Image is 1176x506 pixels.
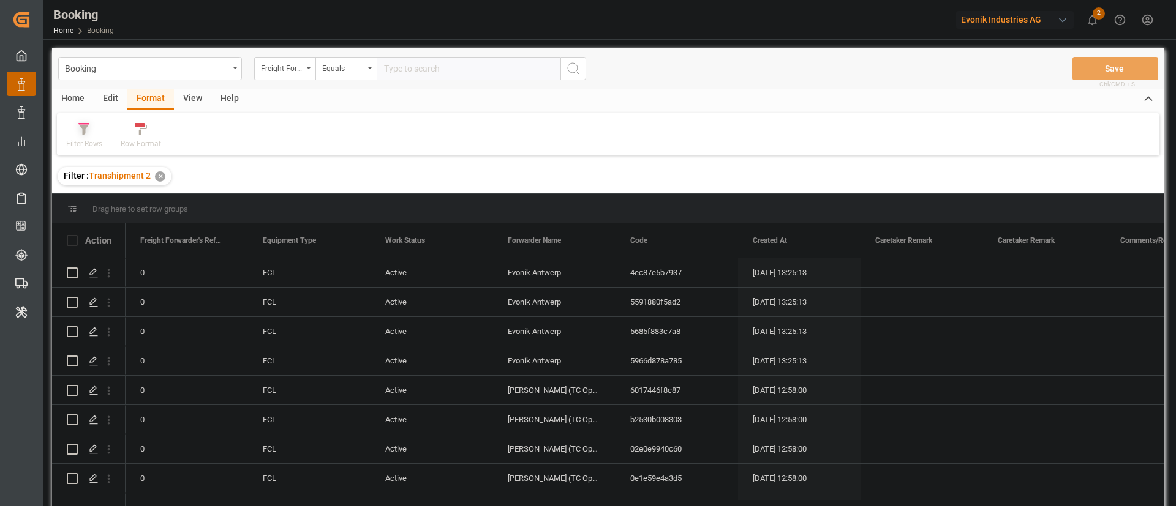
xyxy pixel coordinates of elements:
[738,405,861,434] div: [DATE] 12:58:00
[753,236,787,245] span: Created At
[738,288,861,316] div: [DATE] 13:25:13
[493,434,616,463] div: [PERSON_NAME] (TC Operator)
[630,236,647,245] span: Code
[385,236,425,245] span: Work Status
[52,434,126,464] div: Press SPACE to select this row.
[248,258,371,287] div: FCL
[371,405,493,434] div: Active
[738,346,861,375] div: [DATE] 13:25:13
[371,288,493,316] div: Active
[1079,6,1106,34] button: show 2 new notifications
[560,57,586,80] button: search button
[371,346,493,375] div: Active
[53,6,114,24] div: Booking
[254,57,315,80] button: open menu
[53,26,73,35] a: Home
[248,288,371,316] div: FCL
[248,405,371,434] div: FCL
[174,89,211,110] div: View
[493,464,616,493] div: [PERSON_NAME] (TC Operator)
[956,11,1074,29] div: Evonik Industries AG
[52,346,126,376] div: Press SPACE to select this row.
[127,89,174,110] div: Format
[126,376,248,404] div: 0
[155,171,165,182] div: ✕
[493,288,616,316] div: Evonik Antwerp
[508,236,561,245] span: Forwarder Name
[66,138,102,149] div: Filter Rows
[58,57,242,80] button: open menu
[738,434,861,463] div: [DATE] 12:58:00
[371,258,493,287] div: Active
[377,57,560,80] input: Type to search
[52,464,126,493] div: Press SPACE to select this row.
[616,258,738,287] div: 4ec87e5b7937
[875,236,932,245] span: Caretaker Remark
[85,235,111,246] div: Action
[248,376,371,404] div: FCL
[126,346,248,375] div: 0
[126,405,248,434] div: 0
[89,171,151,180] span: Transhipment 2
[315,57,377,80] button: open menu
[322,60,364,74] div: Equals
[121,138,161,149] div: Row Format
[616,288,738,316] div: 5591880f5ad2
[738,464,861,493] div: [DATE] 12:58:00
[248,464,371,493] div: FCL
[738,258,861,287] div: [DATE] 13:25:13
[1106,6,1134,34] button: Help Center
[1072,57,1158,80] button: Save
[1099,80,1135,89] span: Ctrl/CMD + S
[64,171,89,180] span: Filter :
[126,434,248,463] div: 0
[493,317,616,346] div: Evonik Antwerp
[126,317,248,346] div: 0
[92,204,188,214] span: Drag here to set row groups
[616,346,738,375] div: 5966d878a785
[261,60,303,74] div: Freight Forwarder's Reference No.
[1093,7,1105,20] span: 2
[140,236,222,245] span: Freight Forwarder's Reference No.
[65,60,228,75] div: Booking
[493,376,616,404] div: [PERSON_NAME] (TC Operator)
[94,89,127,110] div: Edit
[616,376,738,404] div: 6017446f8c87
[52,405,126,434] div: Press SPACE to select this row.
[263,236,316,245] span: Equipment Type
[52,376,126,405] div: Press SPACE to select this row.
[616,317,738,346] div: 5685f883c7a8
[126,288,248,316] div: 0
[493,258,616,287] div: Evonik Antwerp
[248,434,371,463] div: FCL
[52,288,126,317] div: Press SPACE to select this row.
[52,258,126,288] div: Press SPACE to select this row.
[371,376,493,404] div: Active
[248,317,371,346] div: FCL
[493,346,616,375] div: Evonik Antwerp
[126,258,248,287] div: 0
[738,317,861,346] div: [DATE] 13:25:13
[616,434,738,463] div: 02e0e9940c60
[493,405,616,434] div: [PERSON_NAME] (TC Operator)
[52,317,126,346] div: Press SPACE to select this row.
[371,434,493,463] div: Active
[616,405,738,434] div: b2530b008303
[998,236,1055,245] span: Caretaker Remark
[126,464,248,493] div: 0
[738,376,861,404] div: [DATE] 12:58:00
[956,8,1079,31] button: Evonik Industries AG
[616,464,738,493] div: 0e1e59e4a3d5
[211,89,248,110] div: Help
[371,464,493,493] div: Active
[248,346,371,375] div: FCL
[371,317,493,346] div: Active
[52,89,94,110] div: Home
